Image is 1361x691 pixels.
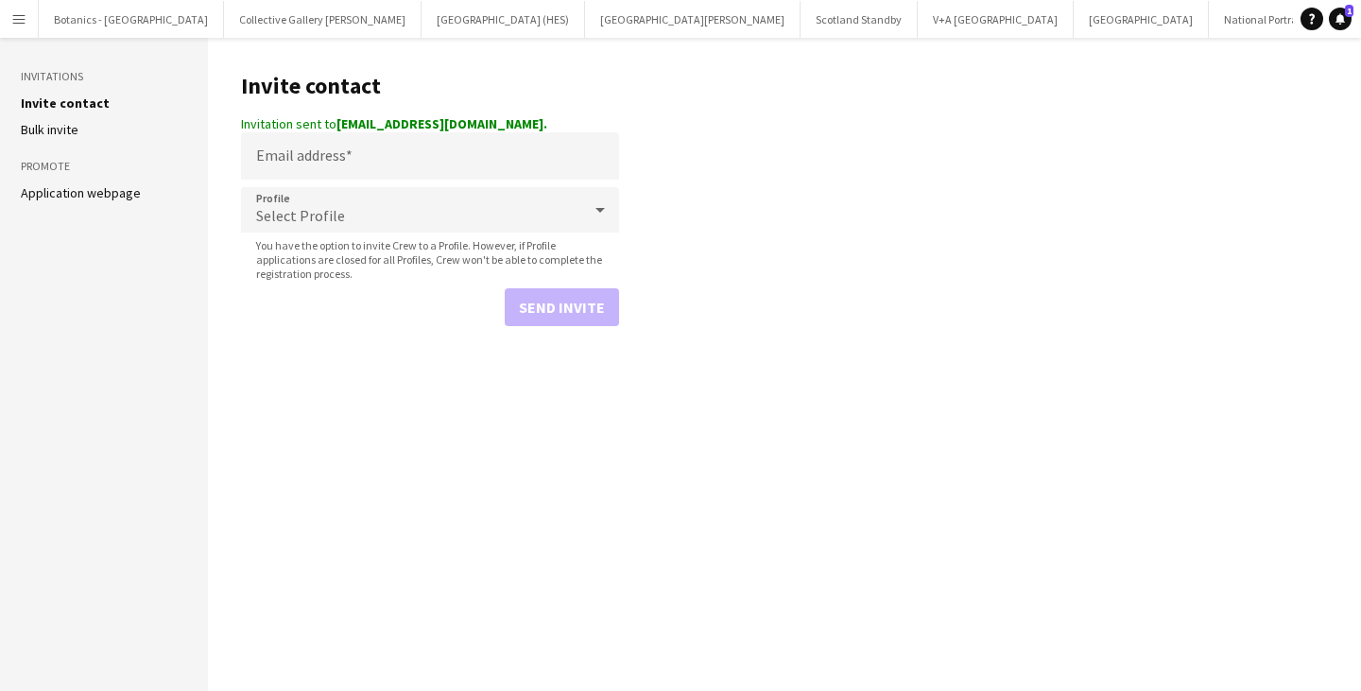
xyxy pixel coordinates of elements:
[256,206,345,225] span: Select Profile
[21,184,141,201] a: Application webpage
[918,1,1074,38] button: V+A [GEOGRAPHIC_DATA]
[21,95,110,112] a: Invite contact
[241,115,619,132] div: Invitation sent to
[1345,5,1353,17] span: 1
[241,72,619,100] h1: Invite contact
[585,1,801,38] button: [GEOGRAPHIC_DATA][PERSON_NAME]
[224,1,422,38] button: Collective Gallery [PERSON_NAME]
[801,1,918,38] button: Scotland Standby
[21,121,78,138] a: Bulk invite
[241,238,619,281] span: You have the option to invite Crew to a Profile. However, if Profile applications are closed for ...
[1329,8,1352,30] a: 1
[39,1,224,38] button: Botanics - [GEOGRAPHIC_DATA]
[1074,1,1209,38] button: [GEOGRAPHIC_DATA]
[336,115,547,132] strong: [EMAIL_ADDRESS][DOMAIN_NAME].
[21,158,187,175] h3: Promote
[422,1,585,38] button: [GEOGRAPHIC_DATA] (HES)
[21,68,187,85] h3: Invitations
